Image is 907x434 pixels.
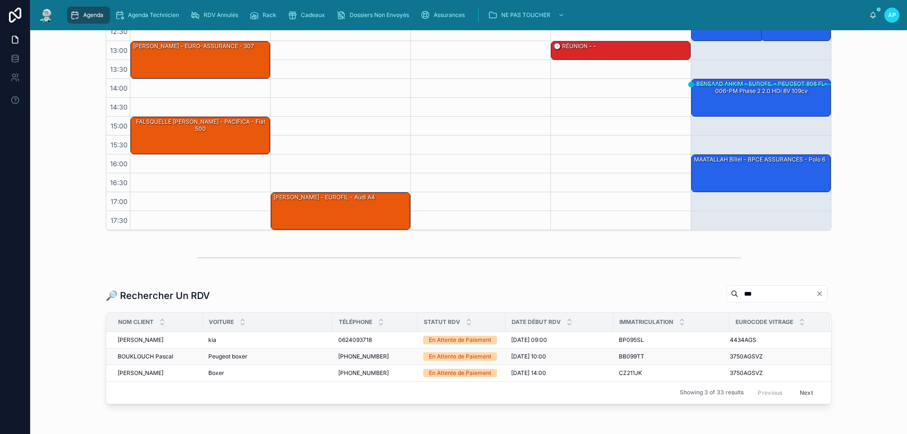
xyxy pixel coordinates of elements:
span: Date Début RDV [512,318,561,326]
a: 3750AGSVZ [730,369,819,377]
div: scrollable content [62,5,869,26]
a: Peugeot boxer [208,353,327,360]
a: 3750AGSVZ [730,353,819,360]
span: 16:30 [108,179,130,187]
a: Agenda [67,7,110,24]
span: Assurances [434,11,465,19]
div: BENSAAD AHKIM - EUROFIL - PEUGEOT 806 FL-006-PM phase 2 2.0 HDi 8V 109cv [693,80,830,95]
span: BB099TT [619,353,644,360]
span: Showing 3 of 33 results [680,389,744,396]
div: En Attente de Paiement [429,369,491,377]
span: [PHONE_NUMBER] [338,353,389,360]
span: kia [208,336,216,344]
a: Boxer [208,369,327,377]
span: Voiture [209,318,234,326]
div: BENSAAD AHKIM - EUROFIL - PEUGEOT 806 FL-006-PM phase 2 2.0 HDi 8V 109cv [692,79,830,116]
span: BP095SL [619,336,644,344]
a: BP095SL [619,336,724,344]
button: Next [793,385,820,400]
span: Dossiers Non Envoyés [350,11,409,19]
span: 14:30 [108,103,130,111]
span: 4434AGS [730,336,756,344]
span: RDV Annulés [204,11,238,19]
a: Agenda Technicien [112,7,186,24]
span: 13:00 [108,46,130,54]
img: App logo [38,8,55,23]
div: En Attente de Paiement [429,352,491,361]
span: Cadeaux [301,11,325,19]
span: 12:30 [108,27,130,35]
a: [PERSON_NAME] [118,369,197,377]
span: Nom Client [118,318,154,326]
a: Assurances [418,7,471,24]
a: En Attente de Paiement [423,352,500,361]
a: [DATE] 14:00 [511,369,608,377]
a: CZ211JK [619,369,724,377]
a: En Attente de Paiement [423,336,500,344]
span: [DATE] 10:00 [511,353,546,360]
h1: 🔎 Rechercher Un RDV [106,289,210,302]
div: [PERSON_NAME] - EUROFIL - Audi A4 [273,193,376,202]
div: [PERSON_NAME] - EUROFIL - Audi A4 [271,193,410,230]
span: 16:00 [108,160,130,168]
a: 4434AGS [730,336,819,344]
div: 🕒 RÉUNION - - [553,42,597,51]
span: 15:30 [108,141,130,149]
span: [PERSON_NAME] [118,336,163,344]
div: En Attente de Paiement [429,336,491,344]
a: NE PAS TOUCHER [485,7,569,24]
span: Immatriculation [619,318,673,326]
div: 🕒 RÉUNION - - [551,42,690,60]
div: MAATALLAH Billel - BPCE ASSURANCES - Polo 6 [693,155,826,164]
span: BOUKLOUCH Pascal [118,353,173,360]
span: AP [888,11,896,19]
span: Peugeot boxer [208,353,248,360]
span: 3750AGSVZ [730,369,763,377]
span: Agenda Technicien [128,11,179,19]
button: Clear [816,290,827,298]
a: Dossiers Non Envoyés [334,7,416,24]
a: kia [208,336,327,344]
a: [PERSON_NAME] [118,336,197,344]
div: FALSQUELLE [PERSON_NAME] - PACIFICA - Fiat 500 [131,117,270,154]
span: [DATE] 09:00 [511,336,547,344]
a: [PHONE_NUMBER] [338,369,412,377]
span: Rack [263,11,276,19]
a: BOUKLOUCH Pascal [118,353,197,360]
a: Cadeaux [285,7,332,24]
div: MAATALLAH Billel - BPCE ASSURANCES - Polo 6 [692,155,830,192]
div: [PERSON_NAME] - EURO-ASSURANCE - 307 [132,42,255,51]
span: CZ211JK [619,369,642,377]
span: Eurocode Vitrage [736,318,793,326]
a: Rack [247,7,283,24]
a: 0624093718 [338,336,412,344]
span: Agenda [83,11,103,19]
a: [DATE] 10:00 [511,353,608,360]
span: 15:00 [108,122,130,130]
div: FALSQUELLE [PERSON_NAME] - PACIFICA - Fiat 500 [132,118,269,133]
span: Boxer [208,369,224,377]
span: 3750AGSVZ [730,353,763,360]
span: 17:00 [108,197,130,205]
div: [PERSON_NAME] - EURO-ASSURANCE - 307 [131,42,270,78]
span: [DATE] 14:00 [511,369,546,377]
a: BB099TT [619,353,724,360]
a: [PHONE_NUMBER] [338,353,412,360]
span: NE PAS TOUCHER [501,11,550,19]
span: Statut RDV [424,318,460,326]
span: 17:30 [108,216,130,224]
span: [PHONE_NUMBER] [338,369,389,377]
span: Téléphone [339,318,372,326]
a: [DATE] 09:00 [511,336,608,344]
span: 13:30 [108,65,130,73]
a: RDV Annulés [188,7,245,24]
span: 0624093718 [338,336,372,344]
a: En Attente de Paiement [423,369,500,377]
span: [PERSON_NAME] [118,369,163,377]
span: 14:00 [108,84,130,92]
